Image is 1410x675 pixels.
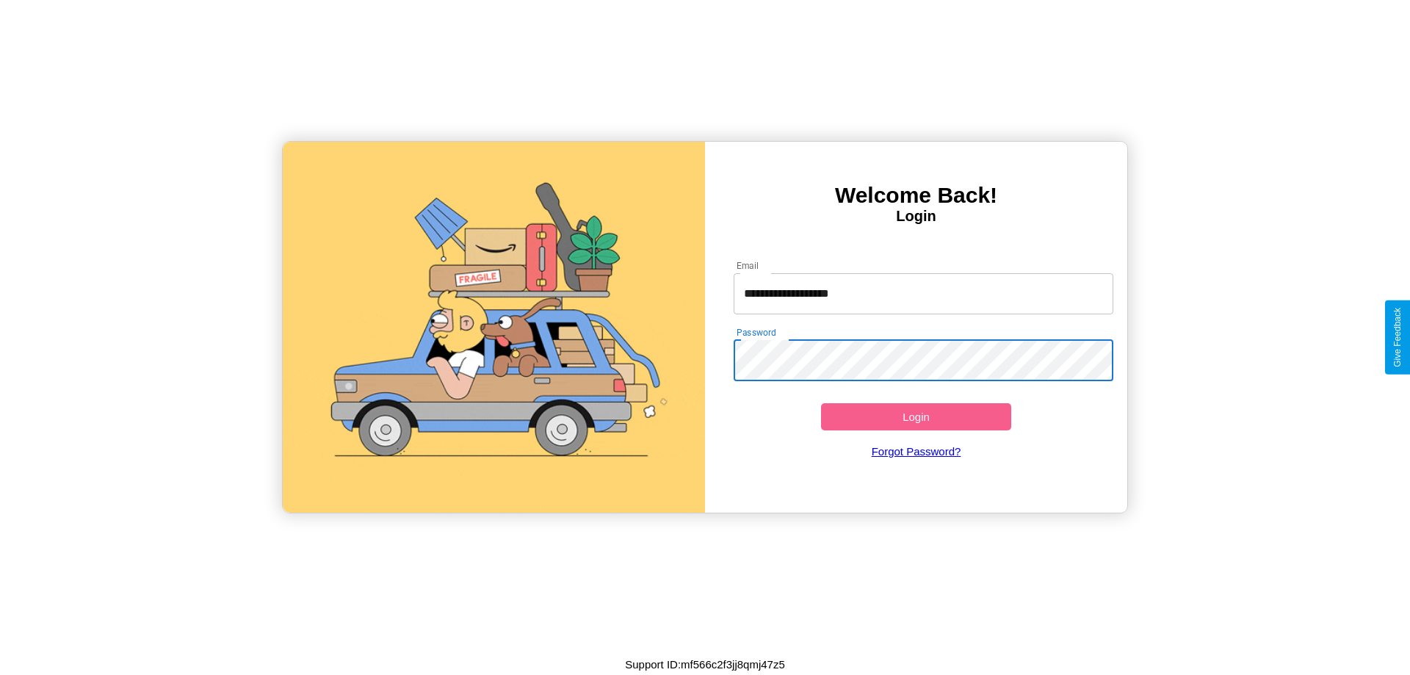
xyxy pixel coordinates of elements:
button: Login [821,403,1011,430]
h3: Welcome Back! [705,183,1127,208]
h4: Login [705,208,1127,225]
label: Password [737,326,775,339]
label: Email [737,259,759,272]
img: gif [283,142,705,513]
div: Give Feedback [1392,308,1403,367]
p: Support ID: mf566c2f3jj8qmj47z5 [625,654,785,674]
a: Forgot Password? [726,430,1107,472]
